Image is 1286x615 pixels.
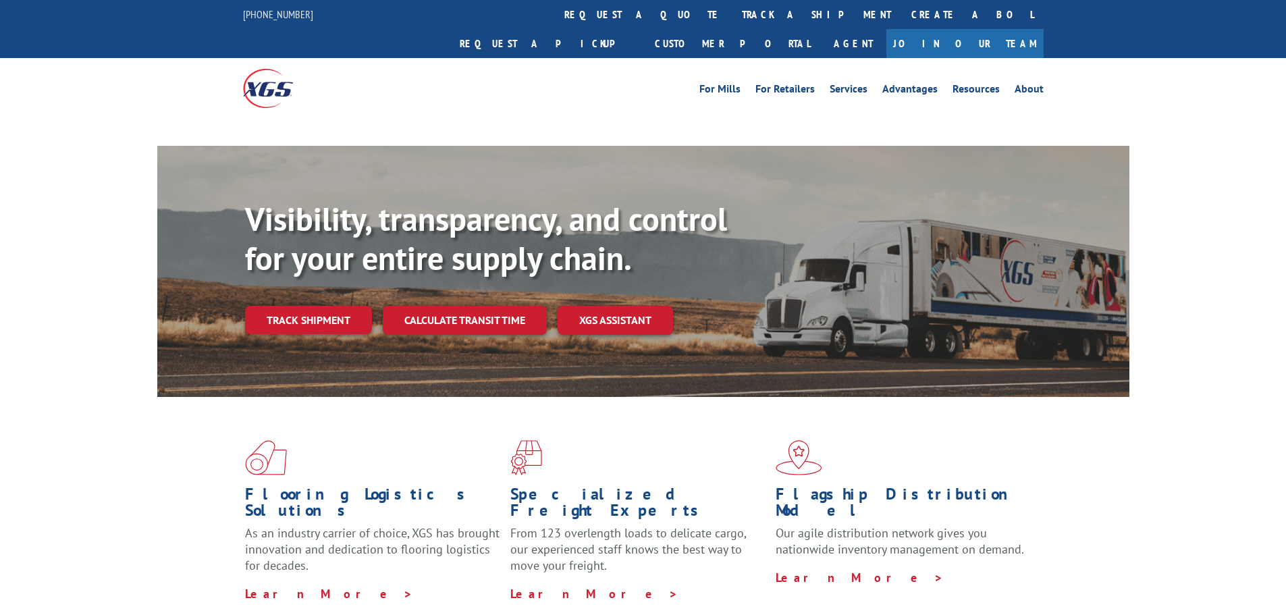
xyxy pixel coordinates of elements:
[245,586,413,601] a: Learn More >
[776,525,1024,557] span: Our agile distribution network gives you nationwide inventory management on demand.
[755,84,815,99] a: For Retailers
[243,7,313,21] a: [PHONE_NUMBER]
[245,198,727,279] b: Visibility, transparency, and control for your entire supply chain.
[776,440,822,475] img: xgs-icon-flagship-distribution-model-red
[1015,84,1044,99] a: About
[510,440,542,475] img: xgs-icon-focused-on-flooring-red
[830,84,867,99] a: Services
[776,486,1031,525] h1: Flagship Distribution Model
[383,306,547,335] a: Calculate transit time
[820,29,886,58] a: Agent
[882,84,938,99] a: Advantages
[699,84,741,99] a: For Mills
[776,570,944,585] a: Learn More >
[510,525,766,585] p: From 123 overlength loads to delicate cargo, our experienced staff knows the best way to move you...
[245,440,287,475] img: xgs-icon-total-supply-chain-intelligence-red
[510,586,678,601] a: Learn More >
[245,486,500,525] h1: Flooring Logistics Solutions
[510,486,766,525] h1: Specialized Freight Experts
[953,84,1000,99] a: Resources
[886,29,1044,58] a: Join Our Team
[450,29,645,58] a: Request a pickup
[645,29,820,58] a: Customer Portal
[558,306,673,335] a: XGS ASSISTANT
[245,525,500,573] span: As an industry carrier of choice, XGS has brought innovation and dedication to flooring logistics...
[245,306,372,334] a: Track shipment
